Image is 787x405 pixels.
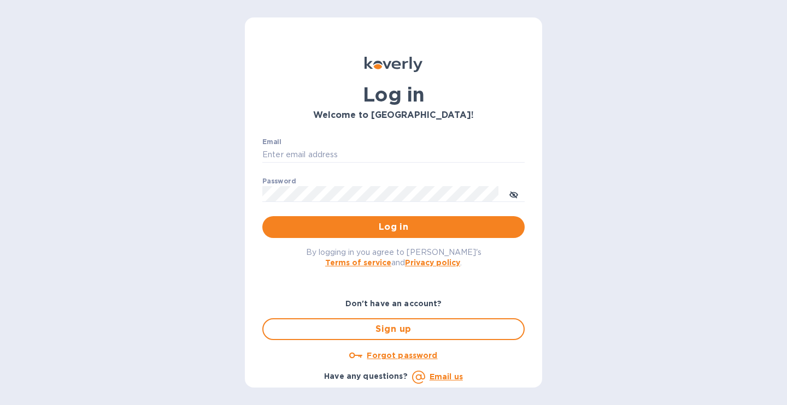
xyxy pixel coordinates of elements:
[271,221,516,234] span: Log in
[262,83,525,106] h1: Log in
[503,183,525,205] button: toggle password visibility
[262,147,525,163] input: Enter email address
[306,248,481,267] span: By logging in you agree to [PERSON_NAME]'s and .
[272,323,515,336] span: Sign up
[262,318,525,340] button: Sign up
[262,110,525,121] h3: Welcome to [GEOGRAPHIC_DATA]!
[405,258,460,267] a: Privacy policy
[367,351,437,360] u: Forgot password
[262,139,281,145] label: Email
[430,372,463,381] a: Email us
[365,57,422,72] img: Koverly
[262,216,525,238] button: Log in
[262,178,296,184] label: Password
[325,258,391,267] a: Terms of service
[324,372,408,380] b: Have any questions?
[345,299,442,308] b: Don't have an account?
